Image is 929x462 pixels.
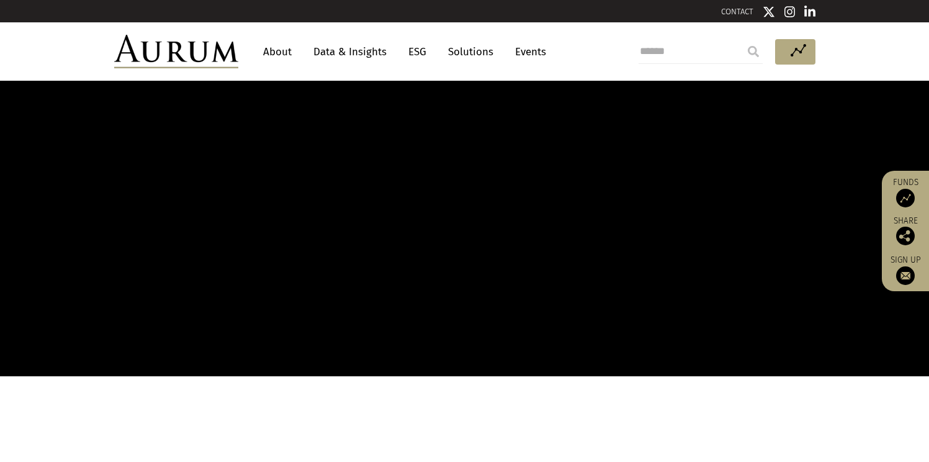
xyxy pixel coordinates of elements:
img: Sign up to our newsletter [896,266,915,285]
a: ESG [402,40,433,63]
a: About [257,40,298,63]
a: CONTACT [721,7,753,16]
a: Solutions [442,40,500,63]
img: Access Funds [896,189,915,207]
img: Aurum [114,35,238,68]
img: Linkedin icon [804,6,815,18]
a: Funds [888,177,923,207]
a: Sign up [888,255,923,285]
div: Share [888,217,923,245]
img: Instagram icon [784,6,796,18]
input: Submit [741,39,766,64]
img: Twitter icon [763,6,775,18]
img: Share this post [896,227,915,245]
a: Data & Insights [307,40,393,63]
a: Events [509,40,546,63]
